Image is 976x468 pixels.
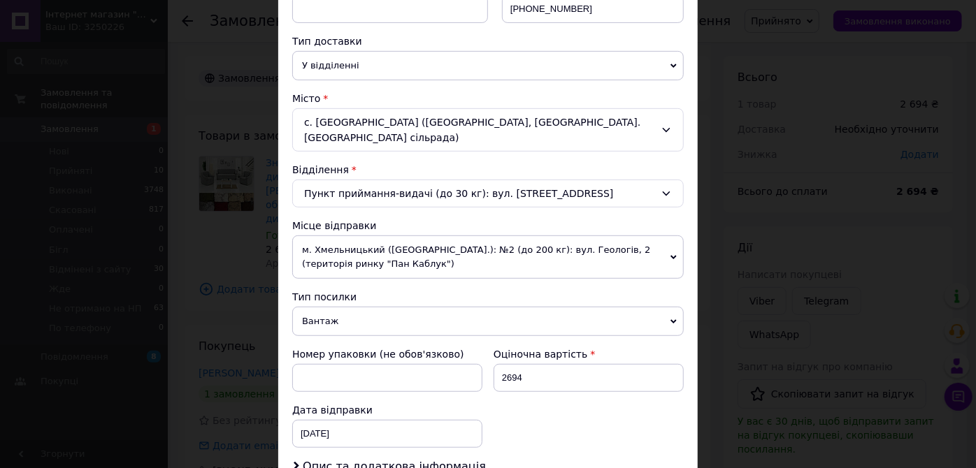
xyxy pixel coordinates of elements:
[494,347,684,361] div: Оціночна вартість
[292,220,377,231] span: Місце відправки
[292,235,684,279] span: м. Хмельницький ([GEOGRAPHIC_DATA].): №2 (до 200 кг): вул. Геологів, 2 (територія ринку "Пан Кабл...
[292,92,684,105] div: Місто
[292,403,482,417] div: Дата відправки
[292,36,362,47] span: Тип доставки
[292,180,684,207] div: Пункт приймання-видачі (до 30 кг): вул. [STREET_ADDRESS]
[292,347,482,361] div: Номер упаковки (не обов'язково)
[292,163,684,177] div: Відділення
[292,291,357,302] span: Тип посилки
[292,307,684,336] span: Вантаж
[292,108,684,152] div: с. [GEOGRAPHIC_DATA] ([GEOGRAPHIC_DATA], [GEOGRAPHIC_DATA]. [GEOGRAPHIC_DATA] сільрада)
[292,51,684,80] span: У відділенні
